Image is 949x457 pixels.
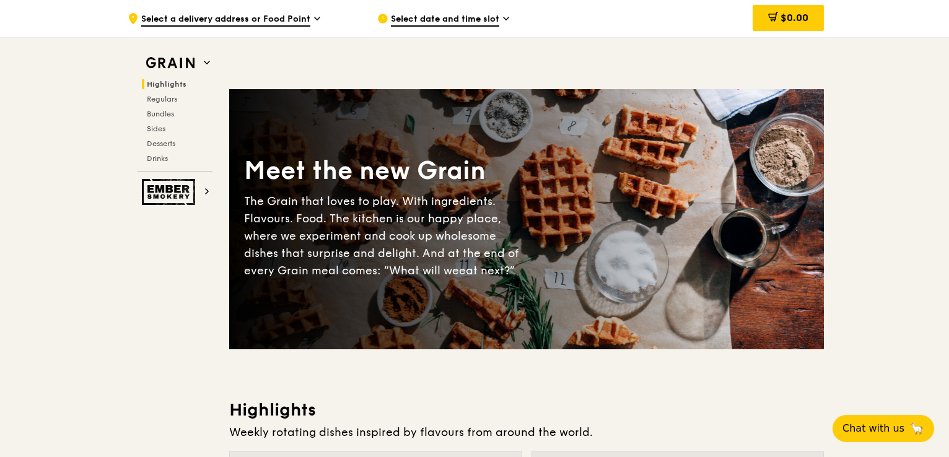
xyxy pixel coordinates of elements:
span: eat next?” [459,264,515,277]
img: Ember Smokery web logo [142,179,199,205]
span: Bundles [147,110,174,118]
span: Chat with us [842,421,904,436]
span: Select date and time slot [391,13,499,27]
img: Grain web logo [142,52,199,74]
span: Sides [147,124,165,133]
span: Regulars [147,95,177,103]
div: Weekly rotating dishes inspired by flavours from around the world. [229,424,824,441]
span: Select a delivery address or Food Point [141,13,310,27]
div: Meet the new Grain [244,154,527,188]
span: Desserts [147,139,175,148]
div: The Grain that loves to play. With ingredients. Flavours. Food. The kitchen is our happy place, w... [244,193,527,279]
h3: Highlights [229,399,824,421]
span: Drinks [147,154,168,163]
span: Highlights [147,80,186,89]
span: $0.00 [781,12,808,24]
span: 🦙 [909,421,924,436]
button: Chat with us🦙 [833,415,934,442]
